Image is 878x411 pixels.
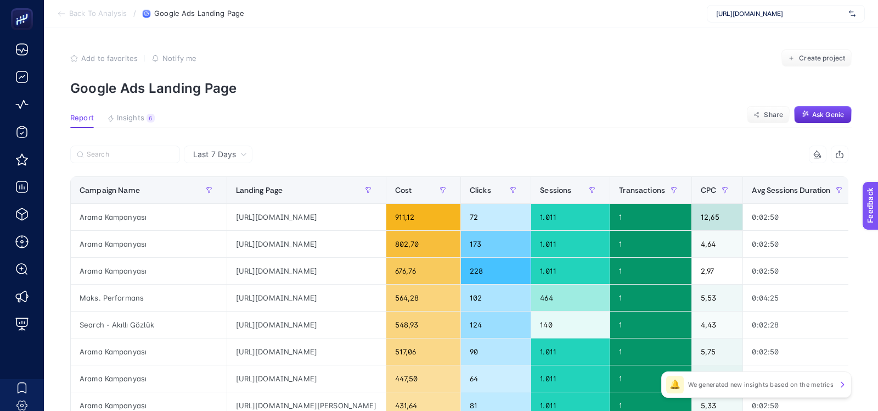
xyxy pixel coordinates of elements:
[692,312,742,338] div: 4,43
[794,106,852,124] button: Ask Genie
[227,258,386,284] div: [URL][DOMAIN_NAME]
[71,285,227,311] div: Maks. Performans
[692,231,742,257] div: 4,64
[531,312,610,338] div: 140
[386,312,460,338] div: 548,93
[692,204,742,230] div: 12,65
[70,54,138,63] button: Add to favorites
[692,365,742,392] div: 6,99
[743,365,857,392] div: 0:02:50
[743,204,857,230] div: 0:02:50
[227,312,386,338] div: [URL][DOMAIN_NAME]
[610,231,691,257] div: 1
[461,258,531,284] div: 228
[531,365,610,392] div: 1.011
[71,338,227,365] div: Arama Kampanyası
[781,49,852,67] button: Create project
[461,285,531,311] div: 102
[812,110,844,119] span: Ask Genie
[386,204,460,230] div: 911,12
[531,338,610,365] div: 1.011
[227,204,386,230] div: [URL][DOMAIN_NAME]
[531,258,610,284] div: 1.011
[692,338,742,365] div: 5,75
[716,9,845,18] span: [URL][DOMAIN_NAME]
[227,365,386,392] div: [URL][DOMAIN_NAME]
[531,285,610,311] div: 464
[461,231,531,257] div: 173
[71,231,227,257] div: Arama Kampanyası
[610,338,691,365] div: 1
[743,338,857,365] div: 0:02:50
[386,365,460,392] div: 447,50
[461,312,531,338] div: 124
[619,186,665,195] span: Transactions
[610,258,691,284] div: 1
[461,204,531,230] div: 72
[386,258,460,284] div: 676,76
[461,338,531,365] div: 90
[227,231,386,257] div: [URL][DOMAIN_NAME]
[154,9,244,18] span: Google Ads Landing Page
[610,204,691,230] div: 1
[743,258,857,284] div: 0:02:50
[764,110,783,119] span: Share
[71,312,227,338] div: Search - Akıllı Gözlük
[666,376,684,393] div: 🔔
[236,186,283,195] span: Landing Page
[610,312,691,338] div: 1
[147,114,155,123] div: 6
[386,338,460,365] div: 517,06
[70,114,94,123] span: Report
[227,338,386,365] div: [URL][DOMAIN_NAME]
[692,258,742,284] div: 2,97
[151,54,196,63] button: Notify me
[701,186,716,195] span: CPC
[395,186,412,195] span: Cost
[461,365,531,392] div: 64
[71,204,227,230] div: Arama Kampanyası
[71,365,227,392] div: Arama Kampanyası
[692,285,742,311] div: 5,53
[743,312,857,338] div: 0:02:28
[531,231,610,257] div: 1.011
[849,8,856,19] img: svg%3e
[87,151,173,159] input: Search
[752,186,830,195] span: Avg Sessions Duration
[688,380,834,389] p: We generated new insights based on the metrics
[540,186,571,195] span: Sessions
[747,106,790,124] button: Share
[610,285,691,311] div: 1
[799,54,845,63] span: Create project
[71,258,227,284] div: Arama Kampanyası
[743,285,857,311] div: 0:04:25
[80,186,140,195] span: Campaign Name
[7,3,42,12] span: Feedback
[386,285,460,311] div: 564,28
[133,9,136,18] span: /
[610,365,691,392] div: 1
[470,186,491,195] span: Clicks
[743,231,857,257] div: 0:02:50
[193,149,236,160] span: Last 7 Days
[70,80,852,96] p: Google Ads Landing Page
[69,9,127,18] span: Back To Analysis
[386,231,460,257] div: 802,70
[81,54,138,63] span: Add to favorites
[117,114,144,123] span: Insights
[531,204,610,230] div: 1.011
[227,285,386,311] div: [URL][DOMAIN_NAME]
[162,54,196,63] span: Notify me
